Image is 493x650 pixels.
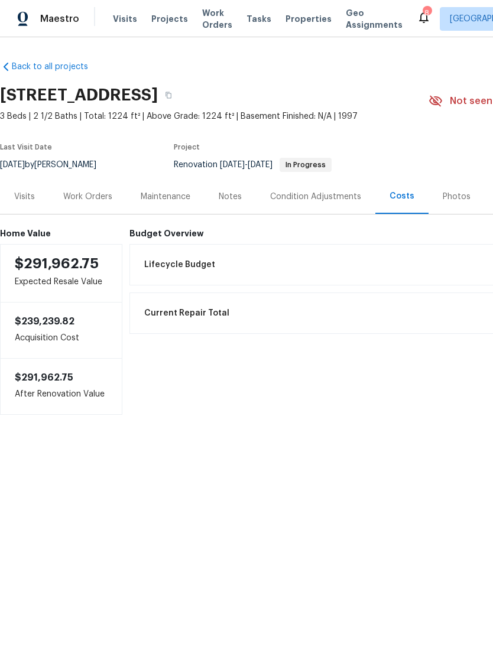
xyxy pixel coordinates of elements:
span: Renovation [174,161,332,169]
span: Lifecycle Budget [144,259,215,271]
span: In Progress [281,161,330,168]
span: $291,962.75 [15,256,99,271]
span: $291,962.75 [15,373,73,382]
span: Properties [286,13,332,25]
button: Copy Address [158,84,179,106]
span: Project [174,144,200,151]
span: Geo Assignments [346,7,403,31]
div: 8 [423,7,431,19]
div: Condition Adjustments [270,191,361,203]
div: Costs [390,190,414,202]
span: Visits [113,13,137,25]
div: Notes [219,191,242,203]
div: Work Orders [63,191,112,203]
span: $239,239.82 [15,317,74,326]
span: Maestro [40,13,79,25]
div: Maintenance [141,191,190,203]
span: Projects [151,13,188,25]
span: Tasks [246,15,271,23]
span: [DATE] [220,161,245,169]
span: [DATE] [248,161,273,169]
div: Visits [14,191,35,203]
span: Current Repair Total [144,307,229,319]
span: - [220,161,273,169]
div: Photos [443,191,471,203]
span: Work Orders [202,7,232,31]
